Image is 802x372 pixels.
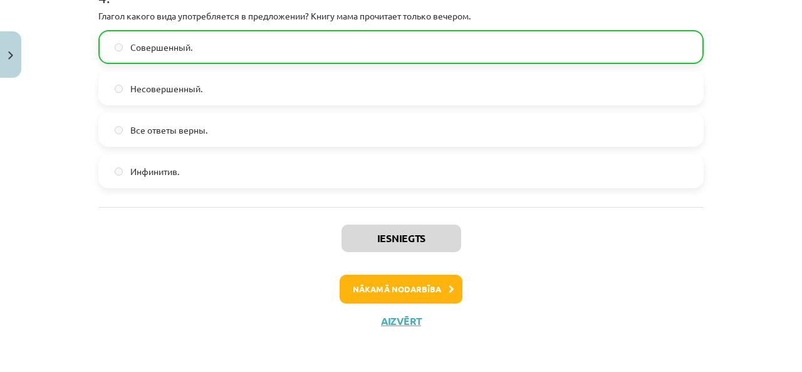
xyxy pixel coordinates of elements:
[8,51,13,60] img: icon-close-lesson-0947bae3869378f0d4975bcd49f059093ad1ed9edebbc8119c70593378902aed.svg
[115,167,123,176] input: Инфинитив.
[340,275,462,304] button: Nākamā nodarbība
[130,41,192,54] span: Совершенный.
[130,165,179,178] span: Инфинитив.
[98,9,704,23] p: Глагол какого вида употребляется в предложении? Книгу мама прочитает только вечером.
[115,43,123,51] input: Совершенный.
[341,225,461,252] button: Iesniegts
[115,85,123,93] input: Несовершенный.
[130,82,202,95] span: Несовершенный.
[115,126,123,134] input: Все ответы верны.
[377,315,425,327] button: Aizvērt
[130,124,207,137] span: Все ответы верны.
